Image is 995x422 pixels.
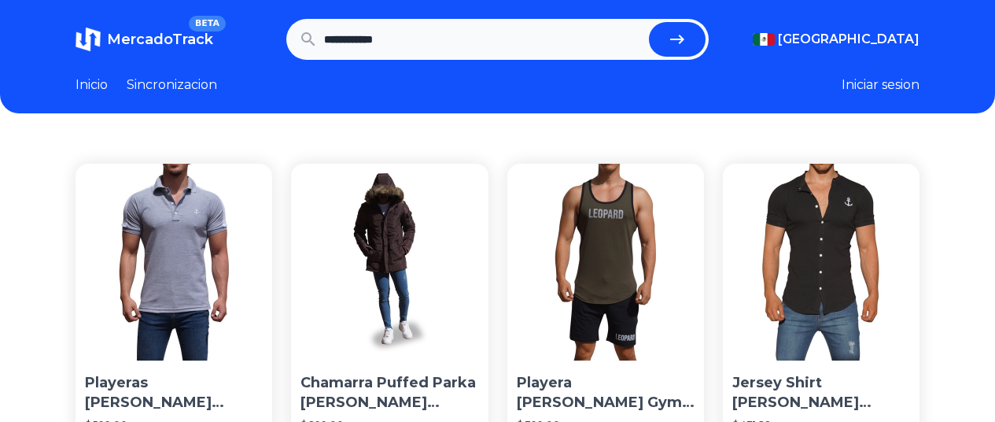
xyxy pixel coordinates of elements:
button: Iniciar sesion [842,76,919,94]
img: MercadoTrack [76,27,101,52]
img: Jersey Shirt John Leopard Manga Corta Super Slimfit Ajustada [723,164,919,361]
a: MercadoTrackBETA [76,27,213,52]
a: Sincronizacion [127,76,217,94]
img: Playera John Leopard Gym Core Tank Leopard Training Gimnasio [507,164,704,361]
img: Chamarra Puffed Parka John Leopard Capucha Con Peluche [291,164,488,361]
span: [GEOGRAPHIC_DATA] [778,30,919,49]
img: Playeras Polo John Leopard Ajuste Muscle Fit Muy Comodas 1 [76,164,272,361]
img: Mexico [753,33,775,46]
button: [GEOGRAPHIC_DATA] [753,30,919,49]
p: Playera [PERSON_NAME] Gym Core Tank Leopard Training Gimnasio [517,373,695,413]
p: Playeras [PERSON_NAME] Ajuste Muscle Fit Muy Comodas 1 [85,373,263,413]
span: BETA [189,16,226,31]
a: Inicio [76,76,108,94]
p: Jersey Shirt [PERSON_NAME] Leopard Manga Corta Super Slimfit Ajustada [732,373,910,413]
p: Chamarra Puffed Parka [PERSON_NAME] Leopard Capucha Con Peluche [300,373,478,413]
span: MercadoTrack [107,31,213,48]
